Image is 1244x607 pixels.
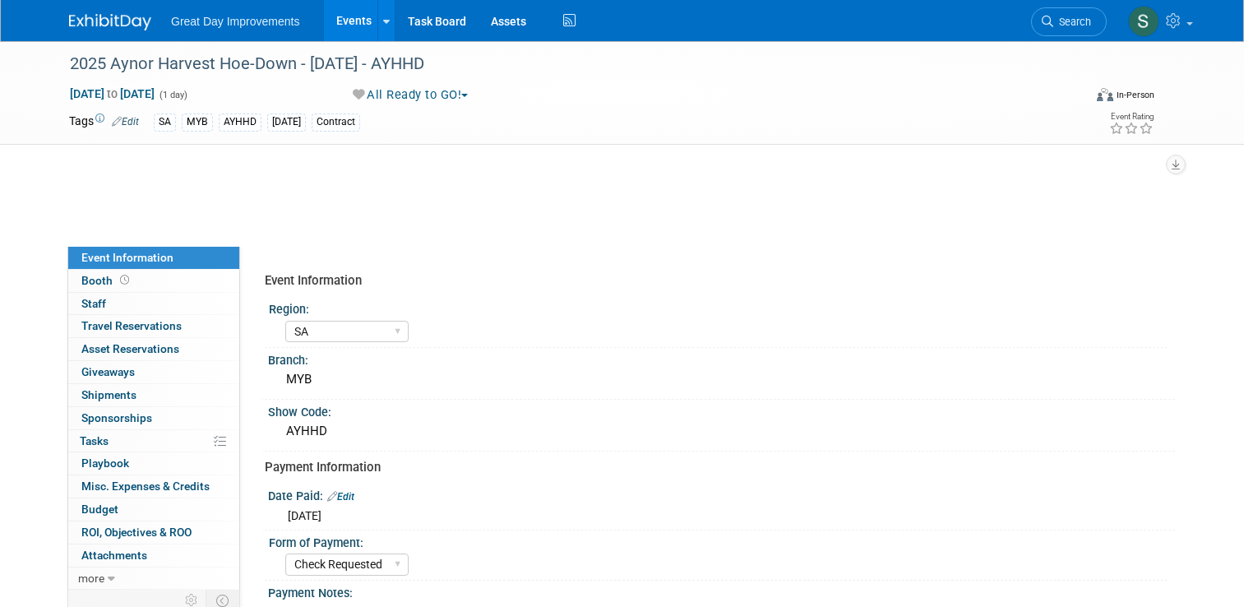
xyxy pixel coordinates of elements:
span: Budget [81,503,118,516]
div: [DATE] [267,114,306,131]
a: Edit [327,491,354,503]
a: Playbook [68,452,239,475]
a: Staff [68,293,239,315]
div: Branch: [268,348,1175,368]
div: SA [154,114,176,131]
a: Event Information [68,247,239,269]
a: Booth [68,270,239,292]
a: Giveaways [68,361,239,383]
span: Giveaways [81,365,135,378]
a: Tasks [68,430,239,452]
div: AYHHD [280,419,1163,444]
a: ROI, Objectives & ROO [68,521,239,544]
div: Show Code: [268,400,1175,420]
div: AYHHD [219,114,261,131]
div: MYB [182,114,213,131]
div: Payment Information [265,459,1163,476]
span: Tasks [80,434,109,447]
div: Event Information [265,272,1163,290]
a: Edit [112,116,139,127]
a: Travel Reservations [68,315,239,337]
span: Asset Reservations [81,342,179,355]
img: Sha'Nautica Sales [1128,6,1159,37]
div: Form of Payment: [269,531,1168,551]
span: [DATE] [288,509,321,522]
a: Asset Reservations [68,338,239,360]
a: Search [1031,7,1107,36]
span: Event Information [81,251,173,264]
img: ExhibitDay [69,14,151,30]
a: Attachments [68,544,239,567]
span: [DATE] [DATE] [69,86,155,101]
a: Misc. Expenses & Credits [68,475,239,498]
span: Booth [81,274,132,287]
span: Misc. Expenses & Credits [81,480,210,493]
span: Playbook [81,456,129,470]
span: Travel Reservations [81,319,182,332]
div: Region: [269,297,1168,317]
div: In-Person [1116,89,1154,101]
div: Contract [312,114,360,131]
a: Shipments [68,384,239,406]
a: Budget [68,498,239,521]
a: more [68,568,239,590]
button: All Ready to GO! [347,86,475,104]
a: Sponsorships [68,407,239,429]
span: Search [1053,16,1091,28]
div: Event Format [994,86,1154,110]
span: more [78,572,104,585]
td: Tags [69,113,139,132]
div: MYB [280,367,1163,392]
span: to [104,87,120,100]
img: Format-Inperson.png [1097,88,1113,101]
span: Great Day Improvements [171,15,299,28]
span: Attachments [81,549,147,562]
div: Event Rating [1109,113,1154,121]
div: Date Paid: [268,484,1175,505]
span: ROI, Objectives & ROO [81,526,192,539]
span: Booth not reserved yet [117,274,132,286]
span: (1 day) [158,90,187,100]
span: Sponsorships [81,411,152,424]
div: Payment Notes: [268,581,1175,601]
span: Shipments [81,388,136,401]
div: 2025 Aynor Harvest Hoe-Down - [DATE] - AYHHD [64,49,1062,79]
span: Staff [81,297,106,310]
